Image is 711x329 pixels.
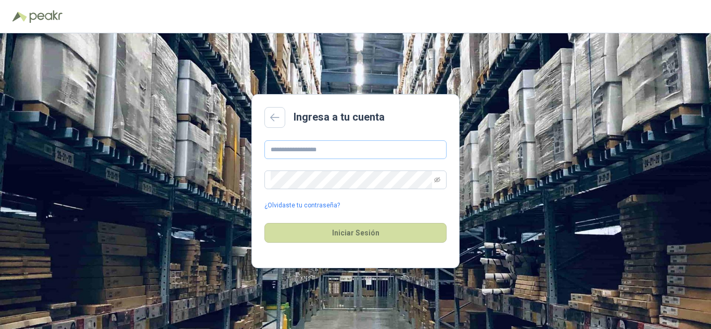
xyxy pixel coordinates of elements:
span: eye-invisible [434,177,440,183]
a: ¿Olvidaste tu contraseña? [264,201,340,210]
img: Peakr [29,10,62,23]
h2: Ingresa a tu cuenta [294,109,385,125]
button: Iniciar Sesión [264,223,447,243]
img: Logo [12,11,27,22]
